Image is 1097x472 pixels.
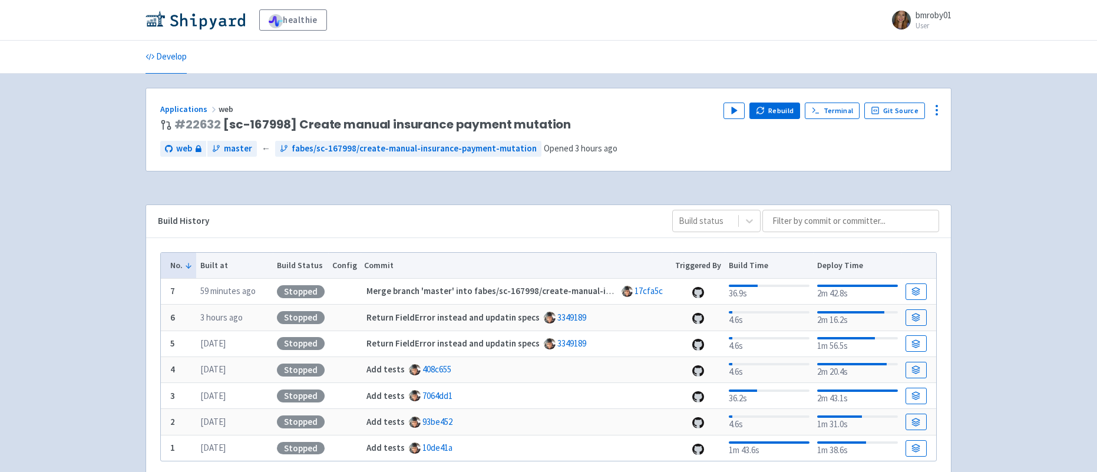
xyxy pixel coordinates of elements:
b: 2 [170,416,175,427]
div: 2m 20.4s [817,361,898,379]
span: bmroby01 [916,9,951,21]
th: Deploy Time [813,253,901,279]
strong: Add tests [366,416,405,427]
img: Shipyard logo [146,11,245,29]
div: Stopped [277,390,325,402]
button: Rebuild [749,103,800,119]
a: 17cfa5c [635,285,663,296]
strong: Return FieldError instead and updatin specs [366,312,540,323]
time: 3 hours ago [575,143,617,154]
div: 4.6s [729,361,809,379]
a: Develop [146,41,187,74]
div: 36.2s [729,387,809,405]
strong: Merge branch 'master' into fabes/sc-167998/create-manual-insurance-payment-mutation [366,285,719,296]
th: Commit [361,253,672,279]
div: Build History [158,214,653,228]
b: 5 [170,338,175,349]
div: Stopped [277,442,325,455]
b: 7 [170,285,175,296]
a: fabes/sc-167998/create-manual-insurance-payment-mutation [275,141,541,157]
time: [DATE] [200,390,226,401]
a: Build Details [906,362,927,378]
a: Terminal [805,103,860,119]
div: Stopped [277,311,325,324]
div: 4.6s [729,335,809,353]
a: Build Details [906,388,927,404]
div: 1m 31.0s [817,413,898,431]
strong: Add tests [366,390,405,401]
div: 36.9s [729,282,809,301]
time: [DATE] [200,364,226,375]
a: 3349189 [557,338,586,349]
a: 7064dd1 [422,390,452,401]
time: 59 minutes ago [200,285,256,296]
b: 3 [170,390,175,401]
a: Git Source [864,103,925,119]
span: web [176,142,192,156]
a: healthie [259,9,327,31]
span: fabes/sc-167998/create-manual-insurance-payment-mutation [292,142,537,156]
button: Play [723,103,745,119]
div: Stopped [277,415,325,428]
a: Build Details [906,283,927,300]
strong: Return FieldError instead and updatin specs [366,338,540,349]
th: Built at [196,253,273,279]
div: 2m 43.1s [817,387,898,405]
span: master [224,142,252,156]
a: Applications [160,104,219,114]
span: web [219,104,235,114]
a: 3349189 [557,312,586,323]
span: [sc-167998] Create manual insurance payment mutation [174,118,571,131]
time: 3 hours ago [200,312,243,323]
a: Build Details [906,414,927,430]
a: web [160,141,206,157]
th: Config [328,253,361,279]
th: Build Status [273,253,328,279]
a: #22632 [174,116,221,133]
a: 10de41a [422,442,452,453]
b: 6 [170,312,175,323]
div: 1m 56.5s [817,335,898,353]
b: 1 [170,442,175,453]
div: 4.6s [729,413,809,431]
span: Opened [544,143,617,154]
time: [DATE] [200,416,226,427]
time: [DATE] [200,338,226,349]
button: No. [170,259,193,272]
input: Filter by commit or committer... [762,210,939,232]
b: 4 [170,364,175,375]
div: Stopped [277,285,325,298]
small: User [916,22,951,29]
th: Build Time [725,253,813,279]
a: 408c655 [422,364,451,375]
strong: Add tests [366,442,405,453]
div: Stopped [277,337,325,350]
a: 93be452 [422,416,452,427]
div: 1m 38.6s [817,439,898,457]
div: Stopped [277,364,325,377]
div: 1m 43.6s [729,439,809,457]
a: Build Details [906,309,927,326]
a: Build Details [906,335,927,352]
a: Build Details [906,440,927,457]
div: 4.6s [729,309,809,327]
span: ← [262,142,270,156]
strong: Add tests [366,364,405,375]
time: [DATE] [200,442,226,453]
div: 2m 16.2s [817,309,898,327]
div: 2m 42.8s [817,282,898,301]
th: Triggered By [672,253,725,279]
a: master [207,141,257,157]
a: bmroby01 User [885,11,951,29]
